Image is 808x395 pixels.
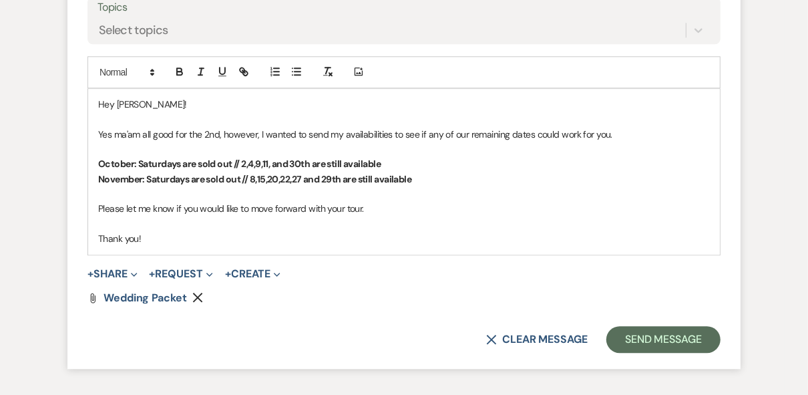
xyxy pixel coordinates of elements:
button: Create [225,269,280,279]
p: Thank you! [98,231,710,246]
p: Yes ma'am all good for the 2nd, however, I wanted to send my availabilities to see if any of our ... [98,127,710,142]
button: Request [150,269,213,279]
span: + [87,269,93,279]
button: Send Message [606,326,721,353]
span: Wedding packet [104,291,187,305]
button: Clear message [486,334,588,345]
strong: November: Saturdays are sold out // 8,15,20,22,27 and 29th are still available [98,173,411,185]
div: Select topics [99,21,168,39]
a: Wedding packet [104,293,187,303]
p: Please let me know if you would like to move forward with your tour. [98,201,710,216]
strong: October: Saturdays are sold out // 2,4,9,11, and 30th are still available [98,158,381,170]
button: Share [87,269,138,279]
p: Hey [PERSON_NAME]! [98,97,710,112]
span: + [150,269,156,279]
span: + [225,269,231,279]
